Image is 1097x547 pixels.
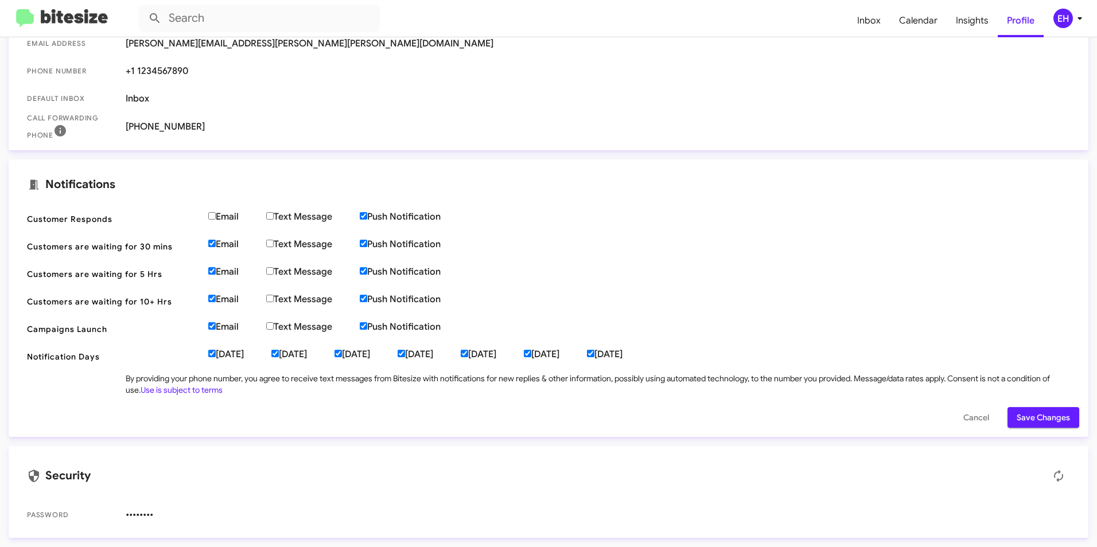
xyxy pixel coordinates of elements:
label: Email [208,321,266,333]
mat-card-title: Security [27,464,1070,487]
div: By providing your phone number, you agree to receive text messages from Bitesize with notificatio... [126,373,1070,396]
input: Email [208,322,216,330]
input: Push Notification [360,295,367,302]
input: [DATE] [208,350,216,357]
input: Push Notification [360,322,367,330]
span: Notification Days [27,351,199,362]
span: Email Address [27,38,116,49]
div: EH [1053,9,1073,28]
a: Insights [947,4,998,37]
input: Text Message [266,267,274,275]
span: Password [27,509,116,521]
label: [DATE] [208,349,271,360]
input: Text Message [266,212,274,220]
span: Customers are waiting for 10+ Hrs [27,296,199,307]
input: Text Message [266,322,274,330]
input: [DATE] [334,350,342,357]
label: Push Notification [360,294,468,305]
button: Save Changes [1007,407,1079,428]
input: Push Notification [360,267,367,275]
input: Email [208,295,216,302]
span: Phone number [27,65,116,77]
input: Email [208,212,216,220]
span: [PHONE_NUMBER] [126,121,1070,132]
input: Text Message [266,240,274,247]
button: Cancel [954,407,998,428]
label: Email [208,239,266,250]
label: Text Message [266,321,360,333]
input: Push Notification [360,240,367,247]
label: Push Notification [360,211,468,222]
a: Profile [998,4,1044,37]
input: Email [208,267,216,275]
span: Inbox [126,93,1070,104]
span: •••••••• [126,509,1070,521]
input: Search [139,5,380,32]
span: Cancel [963,407,989,428]
span: Campaigns Launch [27,323,199,335]
span: Call Forwarding Phone [27,112,116,141]
label: [DATE] [271,349,334,360]
a: Use is subject to terms [141,385,223,395]
label: [DATE] [334,349,398,360]
label: [DATE] [461,349,524,360]
a: Inbox [848,4,890,37]
input: [DATE] [524,350,531,357]
label: Push Notification [360,321,468,333]
span: Default Inbox [27,93,116,104]
input: [DATE] [398,350,405,357]
input: [DATE] [461,350,468,357]
button: EH [1044,9,1084,28]
label: Push Notification [360,239,468,250]
input: Email [208,240,216,247]
label: [DATE] [524,349,587,360]
label: Text Message [266,239,360,250]
label: Text Message [266,266,360,278]
label: [DATE] [587,349,650,360]
span: Customers are waiting for 30 mins [27,241,199,252]
input: Text Message [266,295,274,302]
label: Text Message [266,211,360,222]
label: [DATE] [398,349,461,360]
label: Push Notification [360,266,468,278]
input: Push Notification [360,212,367,220]
span: Save Changes [1017,407,1070,428]
input: [DATE] [271,350,279,357]
label: Text Message [266,294,360,305]
span: Customers are waiting for 5 Hrs [27,268,199,280]
span: [PERSON_NAME][EMAIL_ADDRESS][PERSON_NAME][PERSON_NAME][DOMAIN_NAME] [126,38,1070,49]
a: Calendar [890,4,947,37]
label: Email [208,294,266,305]
label: Email [208,211,266,222]
span: Customer Responds [27,213,199,225]
input: [DATE] [587,350,594,357]
label: Email [208,266,266,278]
mat-card-title: Notifications [27,178,1070,192]
span: +1 1234567890 [126,65,1070,77]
